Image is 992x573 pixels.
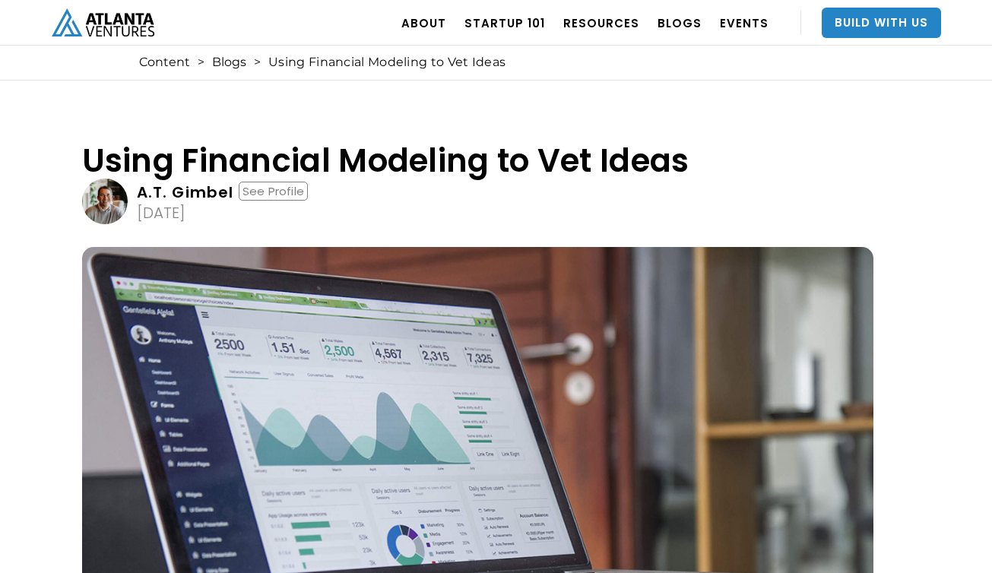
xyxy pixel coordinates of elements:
h1: Using Financial Modeling to Vet Ideas [82,143,873,179]
a: BLOGS [658,2,702,44]
a: A.T. GimbelSee Profile[DATE] [82,179,873,224]
div: [DATE] [137,205,185,220]
div: See Profile [239,182,308,201]
div: > [254,55,261,70]
div: A.T. Gimbel [137,185,234,200]
div: > [198,55,204,70]
a: Startup 101 [464,2,545,44]
a: Blogs [212,55,246,70]
a: EVENTS [720,2,769,44]
a: RESOURCES [563,2,639,44]
div: Using Financial Modeling to Vet Ideas [268,55,506,70]
a: Build With Us [822,8,941,38]
a: Content [139,55,190,70]
a: ABOUT [401,2,446,44]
